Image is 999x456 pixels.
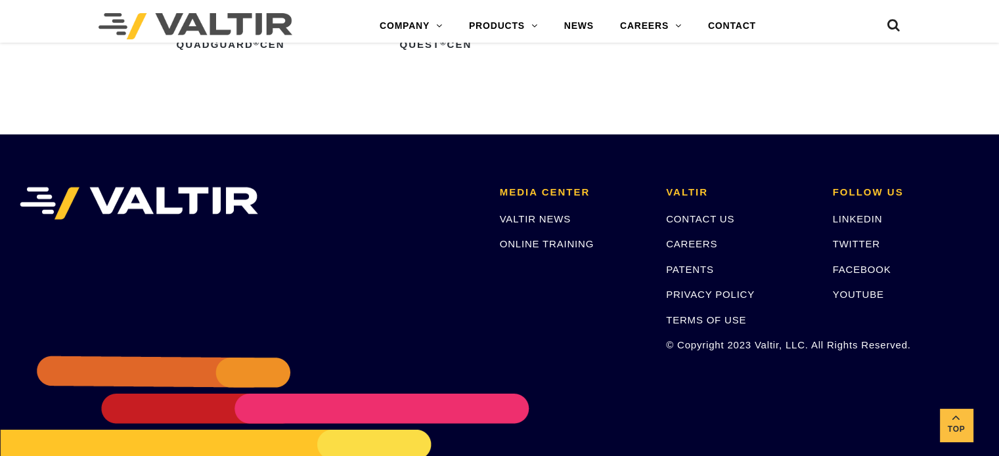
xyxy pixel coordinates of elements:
a: CAREERS [607,13,695,39]
a: Top [940,409,973,442]
span: Top [940,422,973,437]
a: CAREERS [666,238,717,249]
a: TWITTER [833,238,880,249]
a: CONTACT [695,13,769,39]
a: TERMS OF USE [666,314,746,325]
sup: ® [254,39,260,47]
a: NEWS [551,13,607,39]
a: FACEBOOK [833,264,891,275]
h2: FOLLOW US [833,187,979,198]
h2: MEDIA CENTER [500,187,646,198]
a: ONLINE TRAINING [500,238,594,249]
p: © Copyright 2023 Valtir, LLC. All Rights Reserved. [666,337,812,352]
a: PATENTS [666,264,714,275]
a: CONTACT US [666,213,734,224]
a: YOUTUBE [833,289,884,300]
a: PRODUCTS [456,13,551,39]
a: COMPANY [366,13,456,39]
sup: ® [440,39,447,47]
a: LINKEDIN [833,213,883,224]
a: VALTIR NEWS [500,213,571,224]
a: PRIVACY POLICY [666,289,755,300]
h2: VALTIR [666,187,812,198]
h2: QuadGuard CEN [177,34,376,55]
img: VALTIR [20,187,258,220]
h2: QUEST CEN [399,34,598,55]
img: Valtir [99,13,292,39]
